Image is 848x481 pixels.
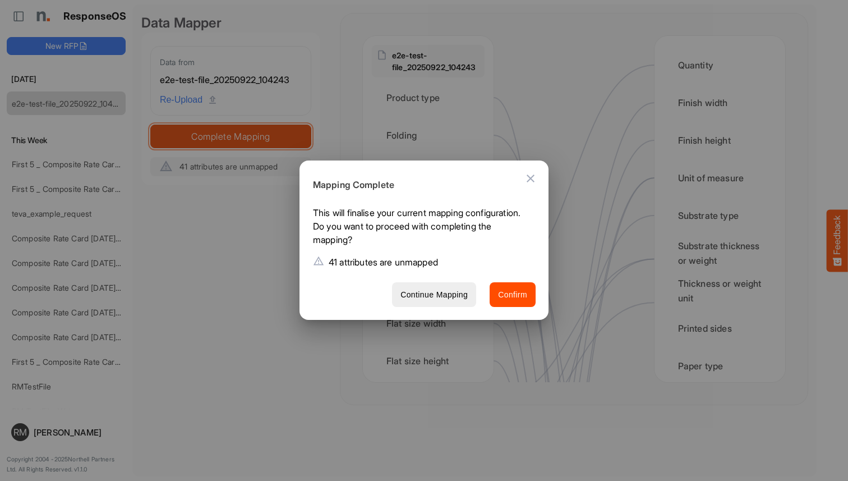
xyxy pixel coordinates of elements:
[392,282,476,308] button: Continue Mapping
[313,178,527,193] h6: Mapping Complete
[400,288,468,302] span: Continue Mapping
[498,288,527,302] span: Confirm
[313,206,527,251] p: This will finalise your current mapping configuration. Do you want to proceed with completing the...
[329,255,438,269] p: 41 attributes are unmapped
[490,282,536,308] button: Confirm
[517,165,544,192] button: Close dialog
